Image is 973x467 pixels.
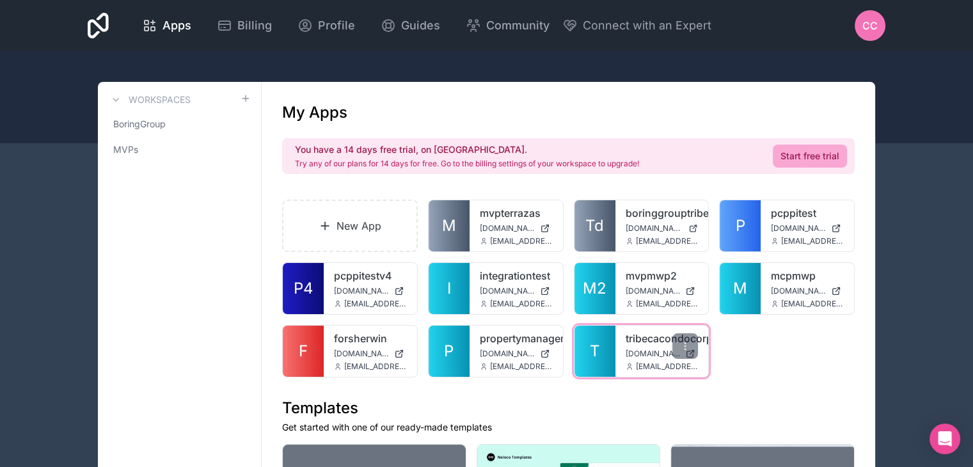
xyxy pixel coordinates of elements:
span: [DOMAIN_NAME] [771,286,826,296]
span: [EMAIL_ADDRESS][DOMAIN_NAME] [490,299,553,309]
span: Td [585,216,604,236]
a: boringgrouptribeca [626,205,699,221]
a: Apps [132,12,202,40]
span: MVPs [113,143,138,156]
a: [DOMAIN_NAME] [480,349,553,359]
a: MVPs [108,138,251,161]
span: [EMAIL_ADDRESS][DOMAIN_NAME] [344,361,407,372]
span: Community [486,17,550,35]
span: [DOMAIN_NAME] [480,223,535,233]
span: [DOMAIN_NAME] [626,349,681,359]
span: [EMAIL_ADDRESS][DOMAIN_NAME] [636,361,699,372]
span: F [299,341,308,361]
a: mcpmwp [771,268,844,283]
span: T [590,341,600,361]
span: M [733,278,747,299]
p: Try any of our plans for 14 days for free. Go to the billing settings of your workspace to upgrade! [295,159,639,169]
a: forsherwin [334,331,407,346]
a: pcppitest [771,205,844,221]
span: Connect with an Expert [583,17,711,35]
span: [DOMAIN_NAME] [626,223,684,233]
a: Td [574,200,615,251]
a: [DOMAIN_NAME] [480,223,553,233]
a: Guides [370,12,450,40]
a: propertymanagementssssssss [480,331,553,346]
a: [DOMAIN_NAME] [626,286,699,296]
a: [DOMAIN_NAME] [334,349,407,359]
p: Get started with one of our ready-made templates [282,421,855,434]
button: Connect with an Expert [562,17,711,35]
a: M2 [574,263,615,314]
a: [DOMAIN_NAME] [480,286,553,296]
span: [EMAIL_ADDRESS][DOMAIN_NAME] [490,361,553,372]
a: Start free trial [773,145,847,168]
a: integrationtest [480,268,553,283]
span: [DOMAIN_NAME] [626,286,681,296]
a: [DOMAIN_NAME] [771,223,844,233]
a: Community [455,12,560,40]
span: P4 [294,278,313,299]
a: Profile [287,12,365,40]
span: Guides [401,17,440,35]
span: P [444,341,454,361]
span: [DOMAIN_NAME] [480,286,535,296]
h2: You have a 14 days free trial, on [GEOGRAPHIC_DATA]. [295,143,639,156]
h3: Workspaces [129,93,191,106]
a: [DOMAIN_NAME] [771,286,844,296]
span: [DOMAIN_NAME] [334,349,389,359]
span: M2 [583,278,606,299]
a: [DOMAIN_NAME] [626,349,699,359]
a: BoringGroup [108,113,251,136]
div: Open Intercom Messenger [929,423,960,454]
a: M [429,200,470,251]
a: M [720,263,761,314]
span: [EMAIL_ADDRESS][DOMAIN_NAME] [781,299,844,309]
span: Profile [318,17,355,35]
span: [DOMAIN_NAME] [334,286,389,296]
a: [DOMAIN_NAME] [626,223,699,233]
span: P [736,216,745,236]
a: P [720,200,761,251]
a: tribecacondocorp [626,331,699,346]
a: pcppitestv4 [334,268,407,283]
span: Apps [162,17,191,35]
a: P4 [283,263,324,314]
span: M [442,216,456,236]
a: T [574,326,615,377]
span: BoringGroup [113,118,166,131]
h1: Templates [282,398,855,418]
a: F [283,326,324,377]
span: Billing [237,17,272,35]
span: [DOMAIN_NAME] [480,349,535,359]
span: [EMAIL_ADDRESS][DOMAIN_NAME] [490,236,553,246]
span: [EMAIL_ADDRESS][DOMAIN_NAME] [636,236,699,246]
a: New App [282,200,418,252]
a: [DOMAIN_NAME] [334,286,407,296]
span: CC [862,18,878,33]
span: [DOMAIN_NAME] [771,223,826,233]
a: Workspaces [108,92,191,107]
a: mvpmwp2 [626,268,699,283]
a: mvpterrazas [480,205,553,221]
h1: My Apps [282,102,347,123]
span: [EMAIL_ADDRESS][DOMAIN_NAME] [344,299,407,309]
span: I [447,278,451,299]
span: [EMAIL_ADDRESS][DOMAIN_NAME] [636,299,699,309]
a: P [429,326,470,377]
a: Billing [207,12,282,40]
a: I [429,263,470,314]
span: [EMAIL_ADDRESS][DOMAIN_NAME] [781,236,844,246]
